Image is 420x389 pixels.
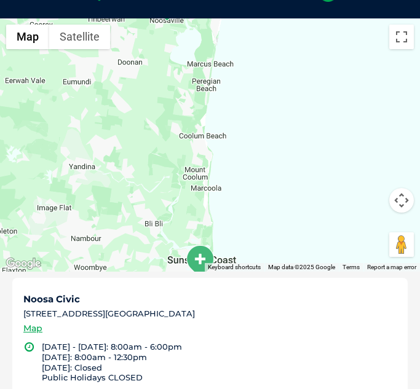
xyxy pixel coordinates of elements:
[3,256,44,272] a: Open this area in Google Maps (opens a new window)
[184,245,215,278] div: Maroochydore
[3,256,44,272] img: Google
[208,263,261,272] button: Keyboard shortcuts
[23,321,42,336] a: Map
[389,188,414,213] button: Map camera controls
[268,264,335,270] span: Map data ©2025 Google
[49,25,110,49] button: Show satellite imagery
[343,264,360,270] a: Terms (opens in new tab)
[389,232,414,257] button: Drag Pegman onto the map to open Street View
[367,264,416,270] a: Report a map error
[23,308,397,320] li: [STREET_ADDRESS][GEOGRAPHIC_DATA]
[389,25,414,49] button: Toggle fullscreen view
[23,294,397,304] h5: Noosa Civic
[6,25,49,49] button: Show street map
[42,342,397,383] li: [DATE] - [DATE]: 8:00am - 6:00pm [DATE]: 8:00am - 12:30pm [DATE]: Closed Public Holidays CLOSED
